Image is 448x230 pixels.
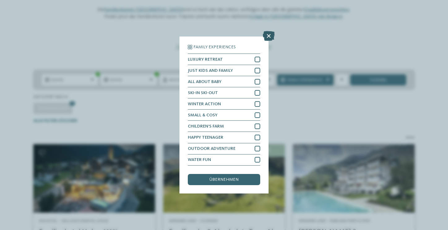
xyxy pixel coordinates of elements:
span: CHILDREN’S FARM [188,124,224,128]
span: HAPPY TEENAGER [188,135,223,140]
span: ALL ABOUT BABY [188,80,222,84]
span: SMALL & COSY [188,113,218,117]
span: OUTDOOR ADVENTURE [188,146,235,151]
span: übernehmen [209,177,239,182]
span: WINTER ACTION [188,102,221,106]
span: SKI-IN SKI-OUT [188,91,218,95]
span: Family Experiences [193,45,236,49]
span: LUXURY RETREAT [188,57,223,62]
span: JUST KIDS AND FAMILY [188,68,233,73]
span: WATER FUN [188,158,211,162]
